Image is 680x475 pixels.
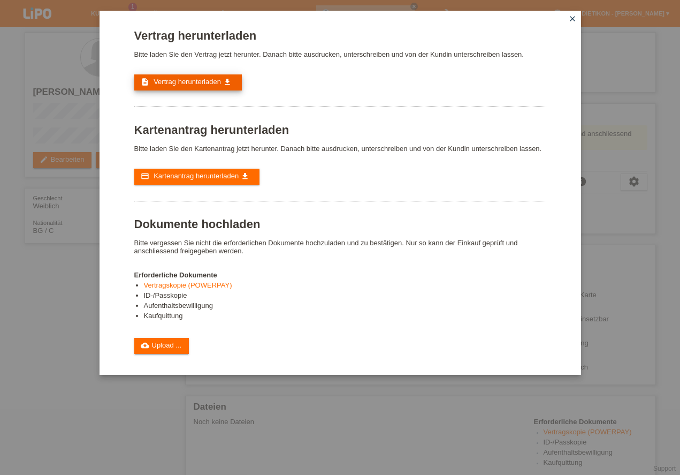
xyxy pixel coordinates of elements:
i: description [141,78,149,86]
i: get_app [241,172,249,180]
p: Bitte laden Sie den Vertrag jetzt herunter. Danach bitte ausdrucken, unterschreiben und von der K... [134,50,546,58]
h1: Vertrag herunterladen [134,29,546,42]
a: cloud_uploadUpload ... [134,338,189,354]
p: Bitte vergessen Sie nicht die erforderlichen Dokumente hochzuladen und zu bestätigen. Nur so kann... [134,239,546,255]
span: Vertrag herunterladen [154,78,221,86]
a: close [566,13,579,26]
a: credit_card Kartenantrag herunterladen get_app [134,169,259,185]
span: Kartenantrag herunterladen [154,172,239,180]
i: cloud_upload [141,341,149,350]
a: description Vertrag herunterladen get_app [134,74,242,91]
li: Aufenthaltsbewilligung [144,301,546,312]
i: close [568,14,577,23]
a: Vertragskopie (POWERPAY) [144,281,232,289]
h4: Erforderliche Dokumente [134,271,546,279]
h1: Dokumente hochladen [134,217,546,231]
li: Kaufquittung [144,312,546,322]
li: ID-/Passkopie [144,291,546,301]
i: credit_card [141,172,149,180]
h1: Kartenantrag herunterladen [134,123,546,137]
p: Bitte laden Sie den Kartenantrag jetzt herunter. Danach bitte ausdrucken, unterschreiben und von ... [134,145,546,153]
i: get_app [223,78,232,86]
